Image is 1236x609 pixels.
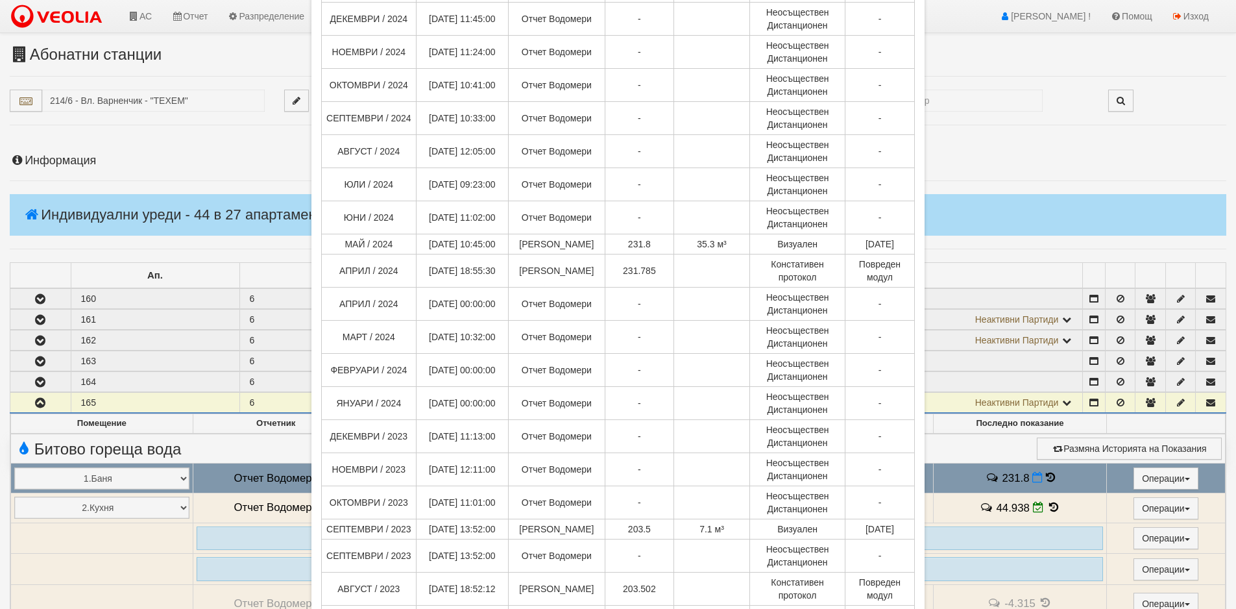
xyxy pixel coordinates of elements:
span: - [879,212,882,223]
span: - [638,551,641,561]
td: Неосъществен Дистанционен [750,453,845,486]
span: - [638,365,641,375]
td: ДЕКЕМВРИ / 2024 [322,3,417,36]
td: Неосъществен Дистанционен [750,3,845,36]
span: - [879,431,882,441]
td: [DATE] 12:05:00 [416,135,508,168]
span: - [638,431,641,441]
td: Отчет Водомери [508,168,605,201]
td: Неосъществен Дистанционен [750,354,845,387]
td: Констативен протокол [750,255,845,288]
td: [PERSON_NAME] [508,234,605,255]
span: - [879,113,882,123]
td: Неосъществен Дистанционен [750,420,845,453]
span: 203.502 [623,584,656,594]
td: [PERSON_NAME] [508,573,605,606]
td: ЮЛИ / 2024 [322,168,417,201]
td: ОКТОМВРИ / 2024 [322,69,417,102]
span: - [638,497,641,508]
td: [DATE] 13:52:00 [416,540,508,573]
span: - [879,365,882,375]
span: - [638,146,641,156]
td: ДЕКЕМВРИ / 2023 [322,420,417,453]
span: 203.5 [628,524,651,534]
span: - [638,299,641,309]
span: - [638,464,641,475]
td: Констативен протокол [750,573,845,606]
td: Неосъществен Дистанционен [750,486,845,519]
span: - [638,113,641,123]
span: - [638,332,641,342]
td: Отчет Водомери [508,201,605,234]
td: СЕПТЕМВРИ / 2023 [322,519,417,540]
td: [DATE] 13:52:00 [416,519,508,540]
td: СЕПТЕМВРИ / 2023 [322,540,417,573]
td: Отчет Водомери [508,420,605,453]
span: 231.785 [623,266,656,276]
td: [DATE] 11:24:00 [416,36,508,69]
td: [DATE] 00:00:00 [416,387,508,420]
td: Неосъществен Дистанционен [750,36,845,69]
td: [DATE] 09:23:00 [416,168,508,201]
span: - [879,299,882,309]
td: ЯНУАРИ / 2024 [322,387,417,420]
td: [DATE] 10:32:00 [416,321,508,354]
td: [DATE] 11:02:00 [416,201,508,234]
td: Неосъществен Дистанционен [750,321,845,354]
td: [DATE] 11:45:00 [416,3,508,36]
td: Отчет Водомери [508,453,605,486]
span: - [879,332,882,342]
span: - [638,179,641,190]
span: - [638,212,641,223]
span: [DATE] [866,524,894,534]
span: - [879,146,882,156]
td: [DATE] 00:00:00 [416,288,508,321]
td: Неосъществен Дистанционен [750,288,845,321]
td: Отчет Водомери [508,135,605,168]
td: [PERSON_NAME] [508,255,605,288]
td: НОЕМВРИ / 2024 [322,36,417,69]
td: АПРИЛ / 2024 [322,288,417,321]
td: [DATE] 00:00:00 [416,354,508,387]
td: АВГУСТ / 2023 [322,573,417,606]
span: 35.3 м³ [697,239,726,249]
td: Неосъществен Дистанционен [750,387,845,420]
td: СЕПТЕМВРИ / 2024 [322,102,417,135]
td: [DATE] 10:33:00 [416,102,508,135]
td: Отчет Водомери [508,540,605,573]
td: Неосъществен Дистанционен [750,69,845,102]
td: ЮНИ / 2024 [322,201,417,234]
td: Отчет Водомери [508,486,605,519]
span: - [638,14,641,24]
span: Повреден модул [859,259,901,282]
span: Повреден модул [859,577,901,601]
span: - [638,47,641,57]
td: Отчет Водомери [508,69,605,102]
td: [DATE] 18:52:12 [416,573,508,606]
td: [DATE] 12:11:00 [416,453,508,486]
td: Отчет Водомери [508,354,605,387]
span: - [879,80,882,90]
td: [PERSON_NAME] [508,519,605,540]
span: - [638,398,641,408]
td: АПРИЛ / 2024 [322,255,417,288]
td: Неосъществен Дистанционен [750,168,845,201]
td: Отчет Водомери [508,3,605,36]
td: [DATE] 11:13:00 [416,420,508,453]
td: Отчет Водомери [508,387,605,420]
span: 7.1 м³ [699,524,724,534]
td: Отчет Водомери [508,288,605,321]
td: МАРТ / 2024 [322,321,417,354]
td: Отчет Водомери [508,102,605,135]
td: [DATE] 18:55:30 [416,255,508,288]
td: Неосъществен Дистанционен [750,540,845,573]
td: Визуален [750,519,845,540]
td: [DATE] 11:01:00 [416,486,508,519]
td: Отчет Водомери [508,321,605,354]
span: - [879,47,882,57]
span: [DATE] [866,239,894,249]
td: Неосъществен Дистанционен [750,201,845,234]
td: [DATE] 10:45:00 [416,234,508,255]
span: - [879,14,882,24]
td: [DATE] 10:41:00 [416,69,508,102]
